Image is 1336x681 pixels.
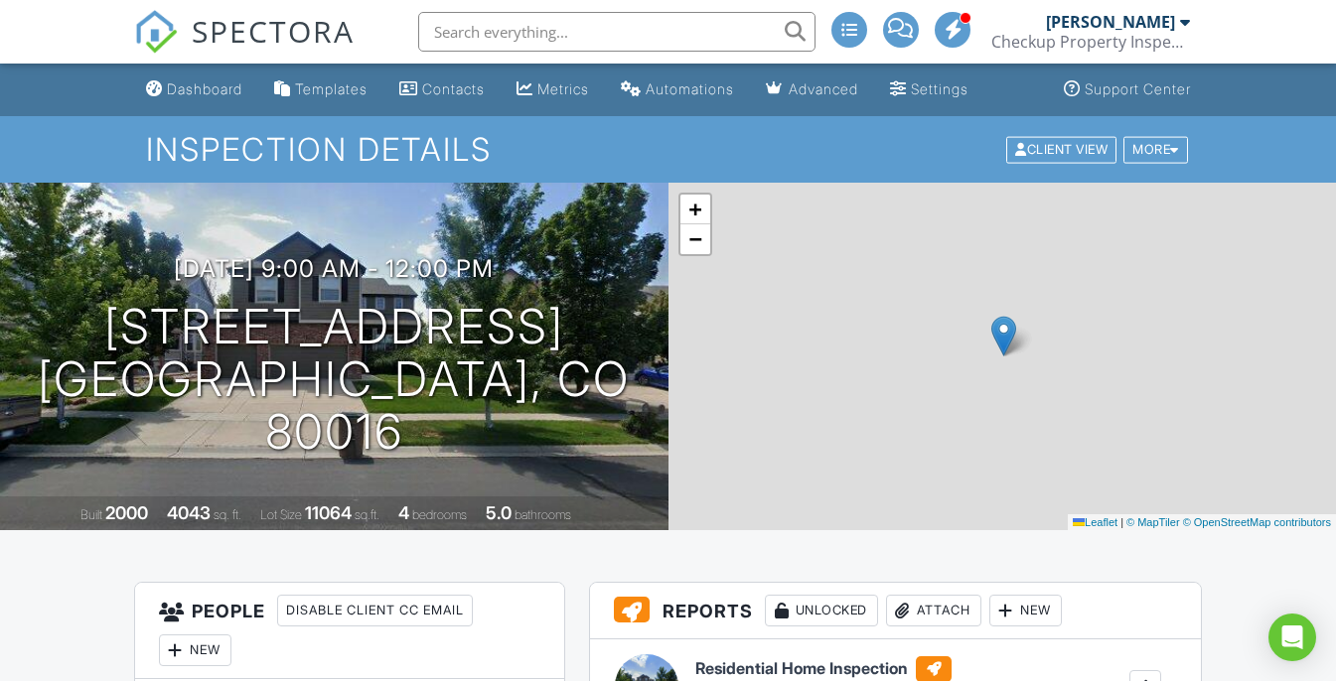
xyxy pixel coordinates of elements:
[515,507,571,522] span: bathrooms
[646,80,734,97] div: Automations
[159,634,231,666] div: New
[266,71,375,108] a: Templates
[105,502,148,523] div: 2000
[1073,516,1117,528] a: Leaflet
[1085,80,1191,97] div: Support Center
[391,71,493,108] a: Contacts
[1120,516,1123,528] span: |
[134,27,355,68] a: SPECTORA
[146,132,1189,167] h1: Inspection Details
[991,32,1190,52] div: Checkup Property Inspections, LLC
[789,80,858,97] div: Advanced
[412,507,467,522] span: bedrooms
[758,71,866,108] a: Advanced
[167,502,211,523] div: 4043
[398,502,409,523] div: 4
[174,255,494,282] h3: [DATE] 9:00 am - 12:00 pm
[1046,12,1175,32] div: [PERSON_NAME]
[355,507,379,522] span: sq.ft.
[1183,516,1331,528] a: © OpenStreetMap contributors
[1268,613,1316,661] div: Open Intercom Messenger
[135,583,564,679] h3: People
[305,502,352,523] div: 11064
[688,197,701,221] span: +
[167,80,242,97] div: Dashboard
[765,595,878,626] div: Unlocked
[991,316,1016,356] img: Marker
[537,80,589,97] div: Metrics
[680,224,710,254] a: Zoom out
[1056,71,1199,108] a: Support Center
[277,595,473,626] div: Disable Client CC Email
[989,595,1062,626] div: New
[509,71,597,108] a: Metrics
[1123,136,1188,163] div: More
[1004,141,1121,156] a: Client View
[590,583,1202,639] h3: Reports
[80,507,102,522] span: Built
[260,507,302,522] span: Lot Size
[882,71,976,108] a: Settings
[886,595,981,626] div: Attach
[192,10,355,52] span: SPECTORA
[613,71,742,108] a: Automations (Advanced)
[422,80,485,97] div: Contacts
[680,195,710,224] a: Zoom in
[911,80,968,97] div: Settings
[418,12,816,52] input: Search everything...
[688,226,701,251] span: −
[32,301,637,458] h1: [STREET_ADDRESS] [GEOGRAPHIC_DATA], CO 80016
[214,507,241,522] span: sq. ft.
[1006,136,1116,163] div: Client View
[134,10,178,54] img: The Best Home Inspection Software - Spectora
[138,71,250,108] a: Dashboard
[295,80,368,97] div: Templates
[1126,516,1180,528] a: © MapTiler
[486,502,512,523] div: 5.0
